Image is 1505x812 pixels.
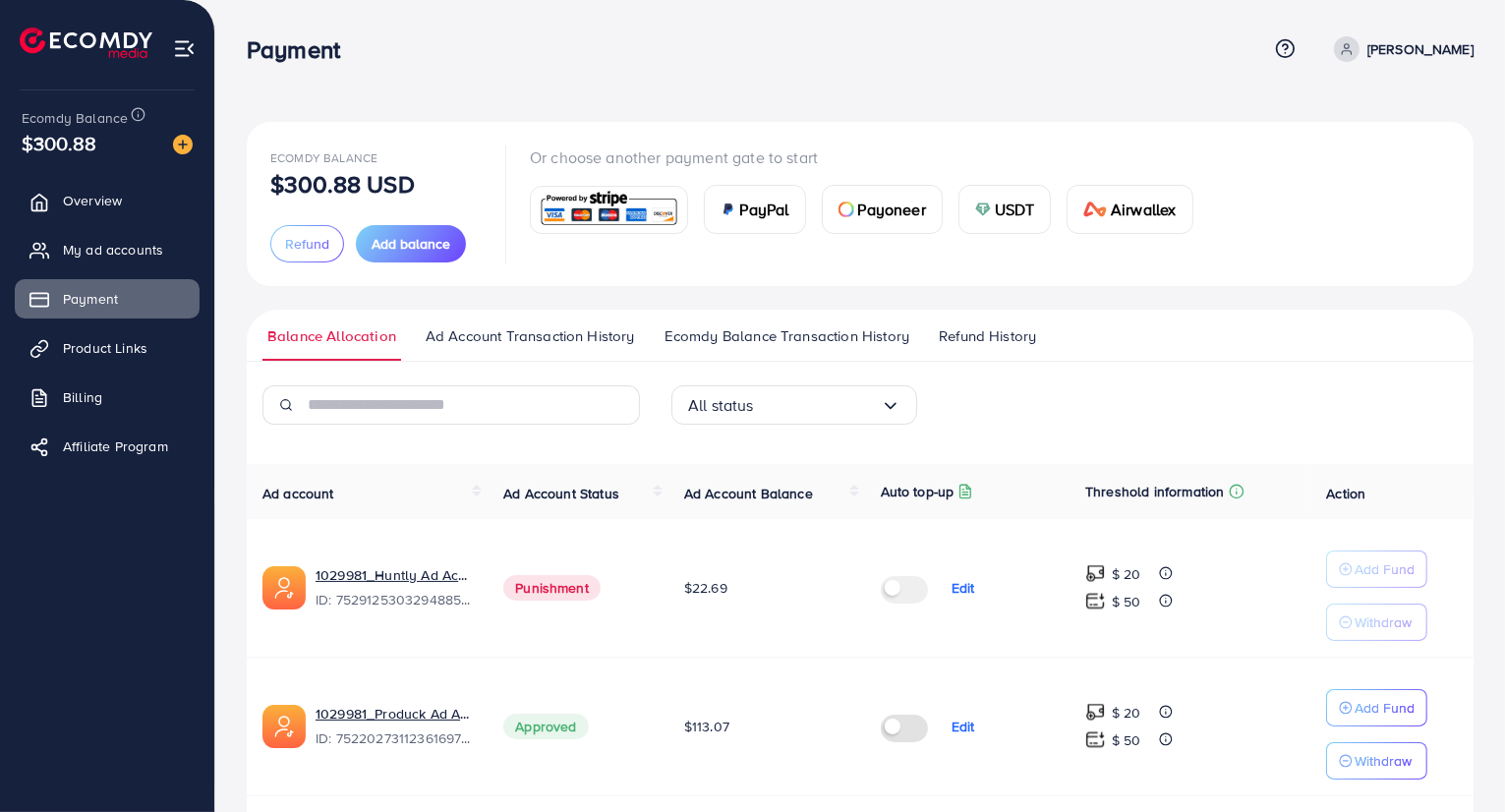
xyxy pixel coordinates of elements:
[1067,185,1192,234] a: cardAirwallex
[530,186,688,234] a: card
[952,576,975,600] p: Edit
[316,728,472,748] span: ID: 7522027311236169736
[63,387,102,407] span: Billing
[63,191,122,210] span: Overview
[1326,689,1427,726] button: Add Fund
[1367,37,1474,61] p: [PERSON_NAME]
[839,202,854,217] img: card
[15,427,200,466] a: Affiliate Program
[1112,562,1141,586] p: $ 20
[372,234,450,254] span: Add balance
[270,149,377,166] span: Ecomdy Balance
[503,575,601,601] span: Punishment
[15,279,200,319] a: Payment
[684,578,727,598] span: $22.69
[270,172,415,196] p: $300.88 USD
[1111,198,1176,221] span: Airwallex
[63,436,168,456] span: Affiliate Program
[15,328,200,368] a: Product Links
[975,202,991,217] img: card
[503,714,588,739] span: Approved
[285,234,329,254] span: Refund
[316,565,472,610] div: <span class='underline'>1029981_Huntly Ad Account_1753011104538</span></br>7529125303294885904
[1326,604,1427,641] button: Withdraw
[537,189,681,231] img: card
[503,484,619,503] span: Ad Account Status
[267,325,396,347] span: Balance Allocation
[1355,610,1412,634] p: Withdraw
[20,28,152,58] img: logo
[1085,702,1106,723] img: top-up amount
[316,704,472,749] div: <span class='underline'>1029981_Produck Ad Account 1_1751358564235</span></br>7522027311236169736
[530,145,1209,169] p: Or choose another payment gate to start
[356,225,466,262] button: Add balance
[262,484,334,503] span: Ad account
[740,198,789,221] span: PayPal
[671,385,917,425] div: Search for option
[1085,480,1224,503] p: Threshold information
[262,705,306,748] img: ic-ads-acc.e4c84228.svg
[22,129,96,157] span: $300.88
[1085,729,1106,750] img: top-up amount
[22,108,128,128] span: Ecomdy Balance
[1112,590,1141,613] p: $ 50
[1421,724,1490,797] iframe: Chat
[704,185,806,234] a: cardPayPal
[1112,728,1141,752] p: $ 50
[316,565,472,585] a: 1029981_Huntly Ad Account_1753011104538
[1112,701,1141,725] p: $ 20
[1355,557,1415,581] p: Add Fund
[173,135,193,154] img: image
[1085,591,1106,611] img: top-up amount
[15,377,200,417] a: Billing
[939,325,1036,347] span: Refund History
[754,390,881,421] input: Search for option
[316,590,472,609] span: ID: 7529125303294885904
[822,185,943,234] a: cardPayoneer
[247,35,356,64] h3: Payment
[665,325,909,347] span: Ecomdy Balance Transaction History
[881,480,955,503] p: Auto top-up
[688,390,754,421] span: All status
[316,704,472,724] a: 1029981_Produck Ad Account 1_1751358564235
[684,484,813,503] span: Ad Account Balance
[958,185,1052,234] a: cardUSDT
[15,181,200,220] a: Overview
[63,289,118,309] span: Payment
[15,230,200,269] a: My ad accounts
[1355,749,1412,773] p: Withdraw
[995,198,1035,221] span: USDT
[1355,696,1415,720] p: Add Fund
[1326,36,1474,62] a: [PERSON_NAME]
[1085,563,1106,584] img: top-up amount
[952,715,975,738] p: Edit
[262,566,306,609] img: ic-ads-acc.e4c84228.svg
[1326,551,1427,588] button: Add Fund
[1083,202,1107,217] img: card
[270,225,344,262] button: Refund
[684,717,729,736] span: $113.07
[173,37,196,60] img: menu
[1326,742,1427,780] button: Withdraw
[63,338,147,358] span: Product Links
[1326,484,1365,503] span: Action
[858,198,926,221] span: Payoneer
[426,325,635,347] span: Ad Account Transaction History
[63,240,163,260] span: My ad accounts
[721,202,736,217] img: card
